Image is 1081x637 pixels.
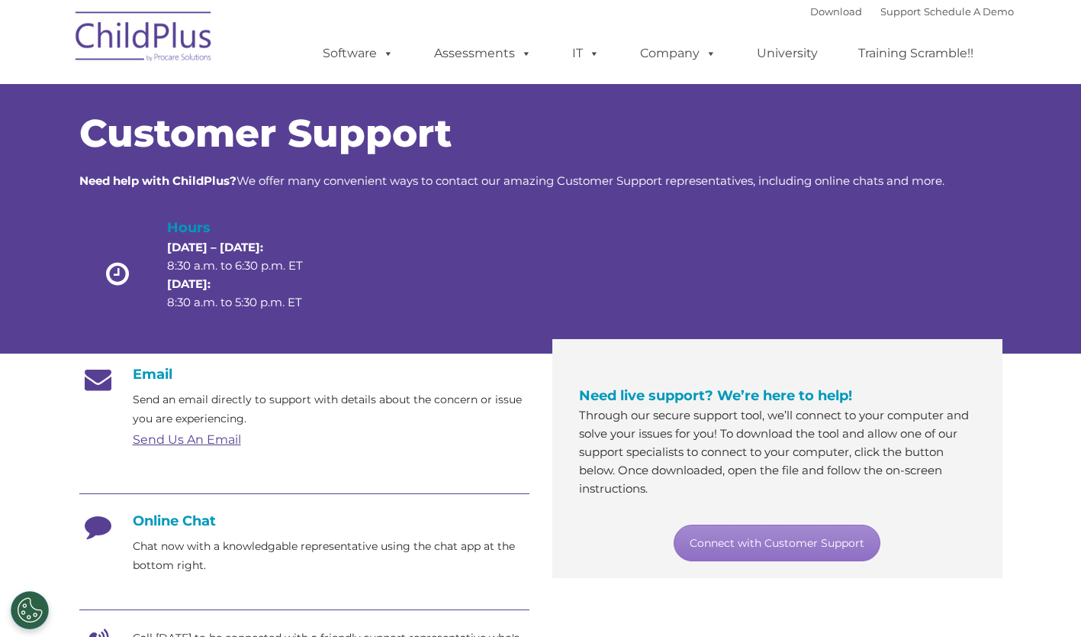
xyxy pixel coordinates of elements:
[133,390,529,428] p: Send an email directly to support with details about the concern or issue you are experiencing.
[579,387,852,404] span: Need live support? We’re here to help!
[742,38,833,69] a: University
[167,240,263,254] strong: [DATE] – [DATE]:
[880,5,921,18] a: Support
[133,537,529,575] p: Chat now with a knowledgable representative using the chat app at the bottom right.
[924,5,1014,18] a: Schedule A Demo
[843,38,989,69] a: Training Scramble!!
[810,5,1014,18] font: |
[133,432,241,447] a: Send Us An Email
[167,276,211,291] strong: [DATE]:
[79,110,452,157] span: Customer Support
[579,406,976,498] p: Through our secure support tool, we’ll connect to your computer and solve your issues for you! To...
[307,38,409,69] a: Software
[810,5,862,18] a: Download
[68,1,220,77] img: ChildPlus by Procare Solutions
[79,513,529,529] h4: Online Chat
[557,38,615,69] a: IT
[79,366,529,383] h4: Email
[167,238,329,312] p: 8:30 a.m. to 6:30 p.m. ET 8:30 a.m. to 5:30 p.m. ET
[674,525,880,561] a: Connect with Customer Support
[167,217,329,238] h4: Hours
[79,173,944,188] span: We offer many convenient ways to contact our amazing Customer Support representatives, including ...
[419,38,547,69] a: Assessments
[79,173,236,188] strong: Need help with ChildPlus?
[625,38,732,69] a: Company
[11,591,49,629] button: Cookies Settings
